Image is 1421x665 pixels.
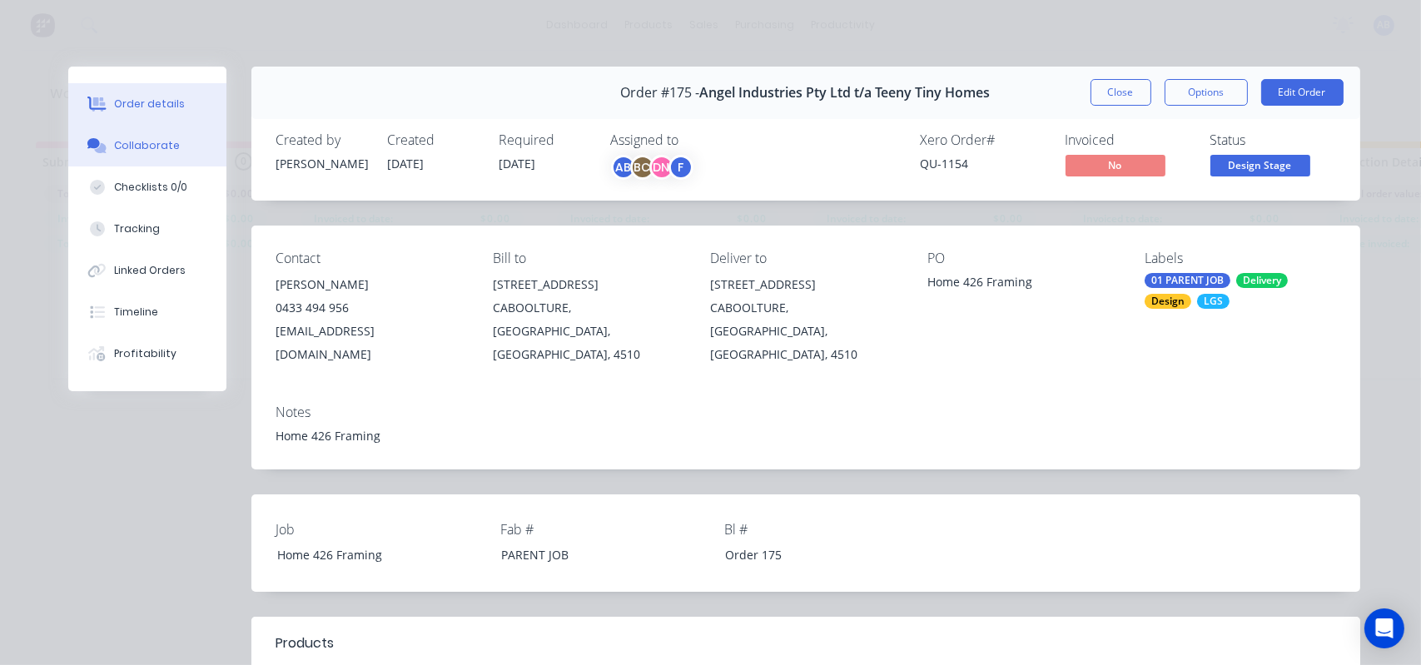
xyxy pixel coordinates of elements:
[611,155,693,180] button: ABBCDNF
[114,305,158,320] div: Timeline
[68,208,226,250] button: Tracking
[114,346,176,361] div: Profitability
[276,519,484,539] label: Job
[114,263,186,278] div: Linked Orders
[1261,79,1344,106] button: Edit Order
[1091,79,1151,106] button: Close
[1145,251,1335,266] div: Labels
[264,543,472,567] div: Home 426 Framing
[488,543,696,567] div: PARENT JOB
[493,251,683,266] div: Bill to
[1145,294,1191,309] div: Design
[68,125,226,166] button: Collaborate
[276,320,467,366] div: [EMAIL_ADDRESS][DOMAIN_NAME]
[710,273,901,296] div: [STREET_ADDRESS]
[1066,132,1190,148] div: Invoiced
[68,291,226,333] button: Timeline
[668,155,693,180] div: F
[1210,155,1310,176] span: Design Stage
[710,273,901,366] div: [STREET_ADDRESS]CABOOLTURE, [GEOGRAPHIC_DATA], [GEOGRAPHIC_DATA], 4510
[921,155,1046,172] div: QU-1154
[276,132,368,148] div: Created by
[276,155,368,172] div: [PERSON_NAME]
[1210,132,1335,148] div: Status
[1236,273,1288,288] div: Delivery
[621,85,700,101] span: Order #175 -
[388,156,425,171] span: [DATE]
[700,85,991,101] span: Angel Industries Pty Ltd t/a Teeny Tiny Homes
[114,180,187,195] div: Checklists 0/0
[493,296,683,366] div: CABOOLTURE, [GEOGRAPHIC_DATA], [GEOGRAPHIC_DATA], 4510
[276,251,467,266] div: Contact
[1165,79,1248,106] button: Options
[276,296,467,320] div: 0433 494 956
[921,132,1046,148] div: Xero Order #
[611,155,636,180] div: AB
[114,221,160,236] div: Tracking
[724,519,932,539] label: Bl #
[68,333,226,375] button: Profitability
[68,166,226,208] button: Checklists 0/0
[493,273,683,366] div: [STREET_ADDRESS]CABOOLTURE, [GEOGRAPHIC_DATA], [GEOGRAPHIC_DATA], 4510
[927,273,1118,296] div: Home 426 Framing
[1145,273,1230,288] div: 01 PARENT JOB
[114,138,180,153] div: Collaborate
[68,83,226,125] button: Order details
[1364,608,1404,648] div: Open Intercom Messenger
[493,273,683,296] div: [STREET_ADDRESS]
[276,633,335,653] div: Products
[1197,294,1230,309] div: LGS
[68,250,226,291] button: Linked Orders
[499,156,536,171] span: [DATE]
[927,251,1118,266] div: PO
[500,519,708,539] label: Fab #
[712,543,920,567] div: Order 175
[276,273,467,296] div: [PERSON_NAME]
[276,273,467,366] div: [PERSON_NAME]0433 494 956[EMAIL_ADDRESS][DOMAIN_NAME]
[710,296,901,366] div: CABOOLTURE, [GEOGRAPHIC_DATA], [GEOGRAPHIC_DATA], 4510
[649,155,674,180] div: DN
[611,132,778,148] div: Assigned to
[276,427,1335,444] div: Home 426 Framing
[1210,155,1310,180] button: Design Stage
[630,155,655,180] div: BC
[388,132,479,148] div: Created
[114,97,185,112] div: Order details
[499,132,591,148] div: Required
[1066,155,1165,176] span: No
[276,404,1335,420] div: Notes
[710,251,901,266] div: Deliver to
